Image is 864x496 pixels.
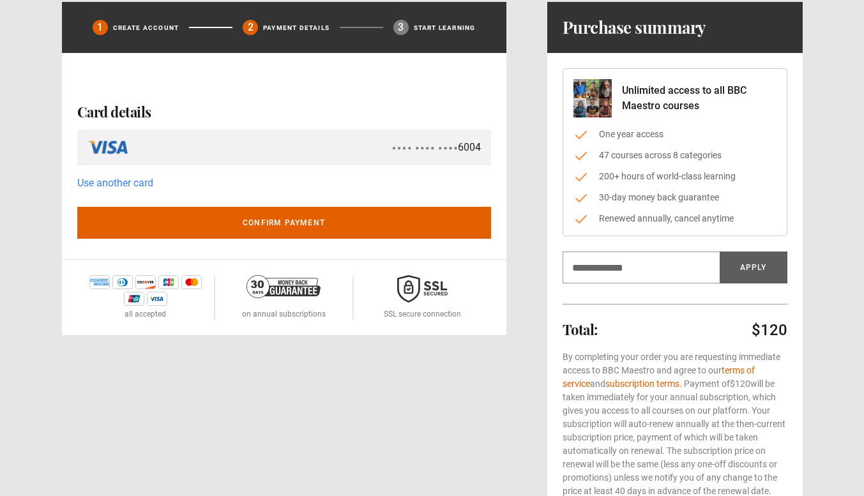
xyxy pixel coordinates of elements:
h1: Purchase summary [563,17,706,38]
p: Payment details [263,23,330,33]
img: visa [147,292,167,306]
a: Use another card [77,176,153,192]
img: visa [87,135,129,160]
span: $120 [730,379,750,389]
p: Create Account [113,23,179,33]
img: jcb [158,275,179,289]
span: ● ● ● ● ● ● ● ● ● ● ● ● [392,143,457,153]
li: One year access [573,128,777,141]
li: 200+ hours of world-class learning [573,170,777,183]
p: $120 [752,320,787,340]
img: discover [135,275,156,289]
p: on annual subscriptions [242,308,326,320]
h2: Card details [77,104,491,119]
div: 1 [93,20,108,35]
p: all accepted [125,308,166,320]
img: 30-day-money-back-guarantee-c866a5dd536ff72a469b.png [246,275,321,298]
li: Renewed annually, cancel anytime [573,212,777,225]
li: 30-day money back guarantee [573,191,777,204]
img: unionpay [124,292,144,306]
div: 3 [393,20,409,35]
img: diners [112,275,133,289]
li: 47 courses across 8 categories [573,149,777,162]
img: amex [89,275,110,289]
a: subscription terms [605,379,679,389]
div: 2 [243,20,258,35]
iframe: Secure payment button frame [77,68,491,94]
h2: Total: [563,322,598,337]
button: Confirm payment [77,207,491,239]
button: Apply [720,252,787,283]
div: 6004 [392,140,480,155]
img: mastercard [181,275,202,289]
p: SSL secure connection [384,308,461,320]
p: Start learning [414,23,476,33]
p: Unlimited access to all BBC Maestro courses [622,83,777,114]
